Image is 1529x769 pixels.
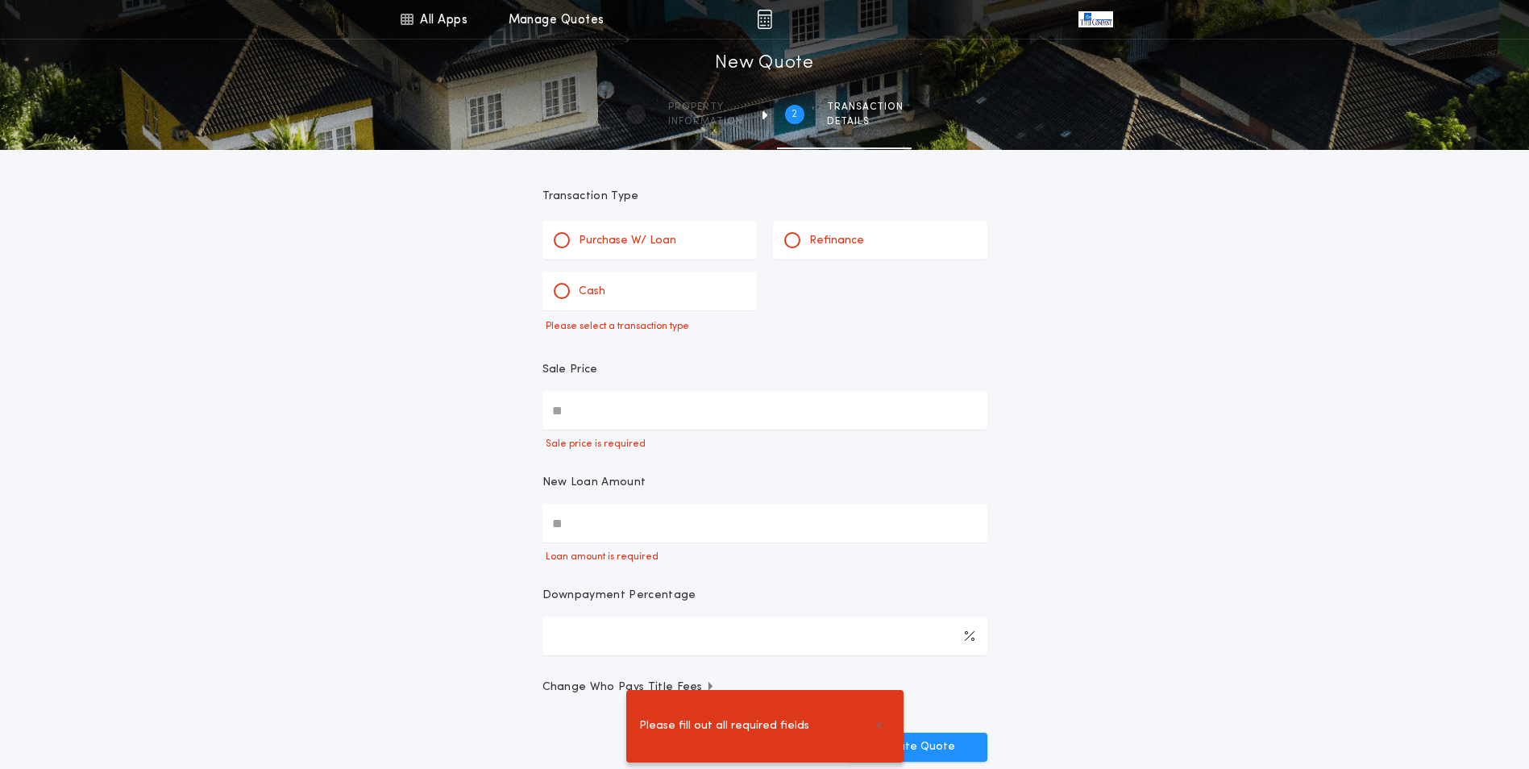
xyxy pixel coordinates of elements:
[542,475,646,491] p: New Loan Amount
[542,680,716,696] span: Change Who Pays Title Fees
[542,362,598,378] p: Sale Price
[542,320,987,333] p: Please select a transaction type
[542,189,987,205] p: Transaction Type
[579,284,605,300] p: Cash
[827,115,904,128] span: details
[1078,11,1112,27] img: vs-icon
[542,438,987,451] p: Sale price is required
[809,233,864,249] p: Refinance
[579,233,676,249] p: Purchase W/ Loan
[668,101,743,114] span: Property
[542,617,987,655] input: Downpayment Percentage
[668,115,743,128] span: information
[792,108,797,121] h2: 2
[542,551,987,563] p: Loan amount is required
[757,10,772,29] img: img
[639,717,809,735] span: Please fill out all required fields
[715,51,813,77] h1: New Quote
[542,680,987,696] button: Change Who Pays Title Fees
[542,391,987,430] input: Sale Price
[827,101,904,114] span: Transaction
[542,504,987,542] input: New Loan Amount
[542,588,696,604] p: Downpayment Percentage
